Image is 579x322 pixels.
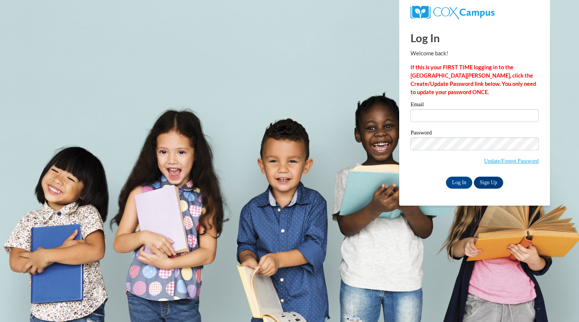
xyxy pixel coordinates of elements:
[411,30,539,46] h1: Log In
[474,177,503,189] a: Sign Up
[411,9,495,15] a: COX Campus
[411,130,539,137] label: Password
[484,158,539,164] a: Update/Forgot Password
[411,64,536,95] strong: If this is your FIRST TIME logging in to the [GEOGRAPHIC_DATA][PERSON_NAME], click the Create/Upd...
[411,49,539,58] p: Welcome back!
[411,6,495,19] img: COX Campus
[446,177,472,189] input: Log In
[411,102,539,109] label: Email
